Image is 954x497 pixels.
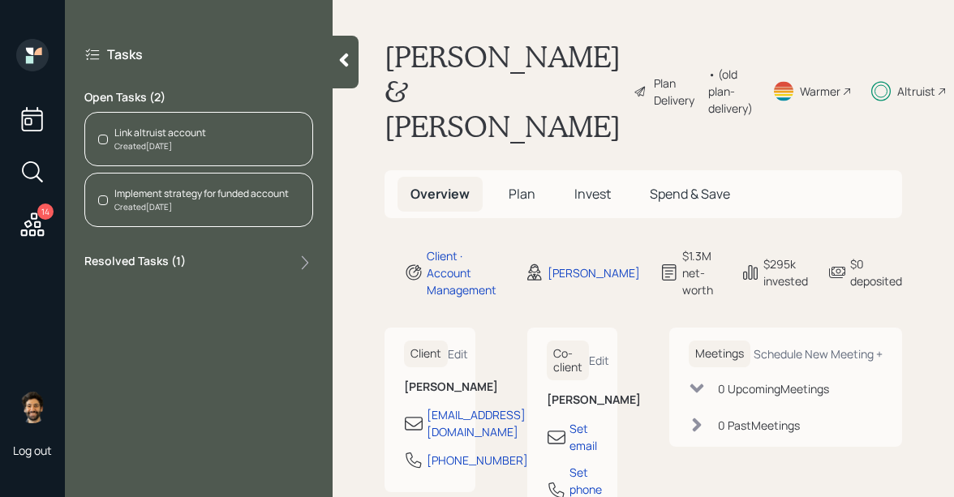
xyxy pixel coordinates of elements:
h1: [PERSON_NAME] & [PERSON_NAME] [385,39,621,144]
div: Warmer [800,83,840,100]
div: Schedule New Meeting + [754,346,883,362]
div: Plan Delivery [654,75,700,109]
div: Set email [569,420,599,454]
div: Log out [13,443,52,458]
span: Plan [509,185,535,203]
h6: Meetings [689,341,750,367]
div: Edit [448,346,468,362]
div: $0 deposited [850,255,902,289]
div: Created [DATE] [114,201,289,213]
div: 0 Past Meeting s [718,417,800,434]
span: Spend & Save [650,185,730,203]
div: • (old plan-delivery) [708,66,753,117]
div: Link altruist account [114,126,206,140]
label: Open Tasks ( 2 ) [84,89,313,105]
h6: Client [404,341,448,367]
div: Edit [589,353,609,368]
div: [PERSON_NAME] [548,264,640,281]
label: Tasks [107,45,143,63]
div: Altruist [897,83,935,100]
h6: [PERSON_NAME] [404,380,456,394]
span: Invest [574,185,611,203]
div: 14 [37,204,54,220]
div: 0 Upcoming Meeting s [718,380,829,397]
div: $295k invested [763,255,808,289]
h6: [PERSON_NAME] [547,393,599,407]
img: eric-schwartz-headshot.png [16,391,49,423]
div: Client · Account Management [427,247,505,298]
div: Created [DATE] [114,140,206,152]
div: [PHONE_NUMBER] [427,452,528,469]
span: Overview [410,185,470,203]
h6: Co-client [547,341,589,381]
div: $1.3M net-worth [682,247,721,298]
div: [EMAIL_ADDRESS][DOMAIN_NAME] [427,406,526,440]
div: Implement strategy for funded account [114,186,289,201]
label: Resolved Tasks ( 1 ) [84,253,186,272]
